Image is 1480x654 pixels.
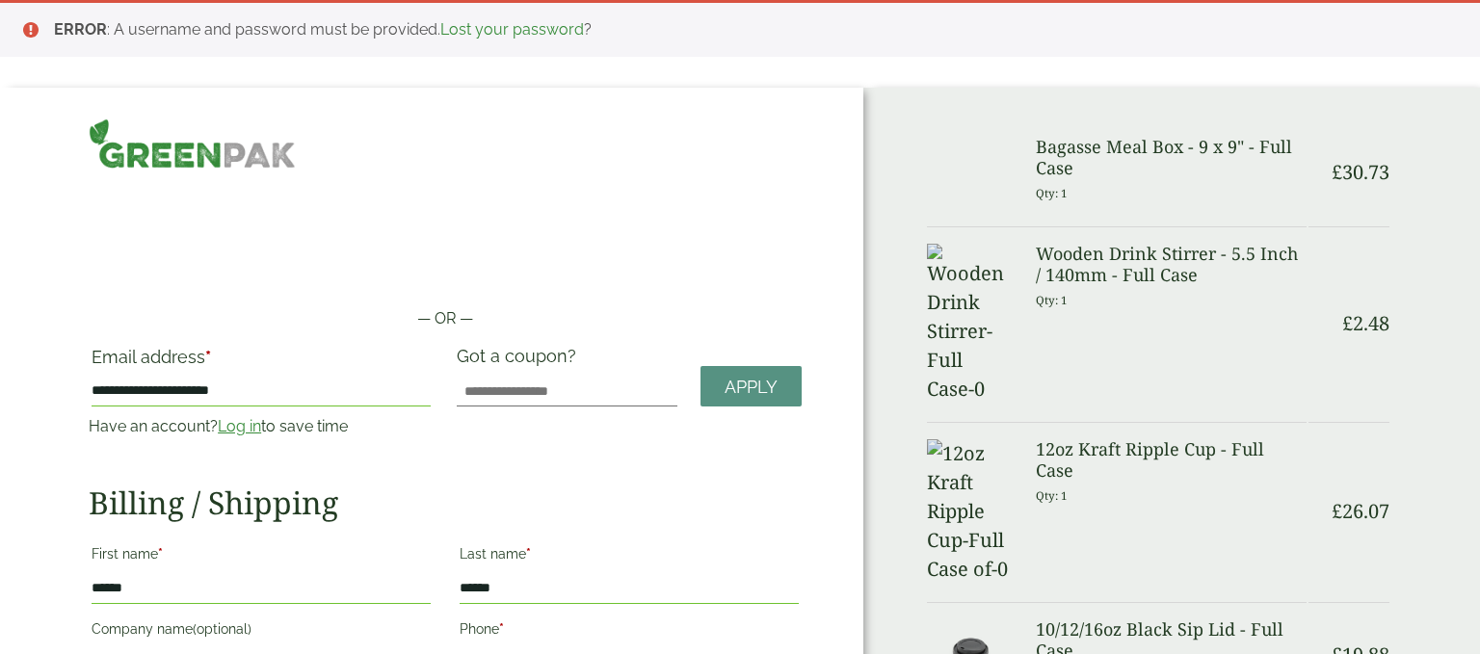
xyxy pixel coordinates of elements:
[92,349,431,376] label: Email address
[927,244,1013,404] img: Wooden Drink Stirrer-Full Case-0
[218,417,261,435] a: Log in
[700,366,802,407] a: Apply
[499,621,504,637] abbr: required
[205,347,211,367] abbr: required
[457,346,584,376] label: Got a coupon?
[89,307,802,330] p: — OR —
[158,546,163,562] abbr: required
[193,621,251,637] span: (optional)
[1342,310,1389,336] bdi: 2.48
[1036,488,1068,503] small: Qty: 1
[89,118,296,169] img: GreenPak Supplies
[54,20,107,39] strong: ERROR
[460,540,799,573] label: Last name
[1332,498,1342,524] span: £
[1036,293,1068,307] small: Qty: 1
[725,377,778,398] span: Apply
[89,246,802,284] iframe: Secure payment button frame
[460,615,799,648] label: Phone
[1332,159,1342,185] span: £
[54,18,1449,41] li: : A username and password must be provided. ?
[92,615,431,648] label: Company name
[1332,159,1389,185] bdi: 30.73
[89,415,434,438] p: Have an account? to save time
[1036,244,1306,285] h3: Wooden Drink Stirrer - 5.5 Inch / 140mm - Full Case
[1342,310,1353,336] span: £
[92,540,431,573] label: First name
[1036,439,1306,481] h3: 12oz Kraft Ripple Cup - Full Case
[1036,186,1068,200] small: Qty: 1
[1036,137,1306,178] h3: Bagasse Meal Box - 9 x 9" - Full Case
[440,20,584,39] a: Lost your password
[1332,498,1389,524] bdi: 26.07
[89,484,802,521] h2: Billing / Shipping
[927,439,1013,584] img: 12oz Kraft Ripple Cup-Full Case of-0
[526,546,531,562] abbr: required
